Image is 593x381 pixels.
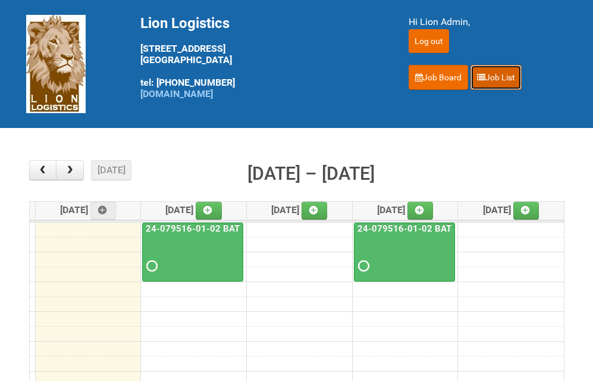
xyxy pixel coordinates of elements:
a: Add an event [196,202,222,220]
span: [DATE] [271,204,328,216]
a: Lion Logistics [26,58,86,69]
a: Job List [470,65,522,90]
a: [DOMAIN_NAME] [140,88,213,99]
div: [STREET_ADDRESS] [GEOGRAPHIC_DATA] tel: [PHONE_NUMBER] [140,15,379,99]
a: Add an event [90,202,117,220]
a: 24-079516-01-02 BAT 401 Vuse Box RCT [354,223,455,282]
a: 24-079516-01-02 BAT 401 Vuse Box RCT [142,223,243,282]
a: Add an event [407,202,434,220]
a: 24-079516-01-02 BAT 401 Vuse Box RCT [355,223,532,234]
span: [DATE] [483,204,539,216]
a: 24-079516-01-02 BAT 401 Vuse Box RCT [143,223,321,234]
span: [DATE] [165,204,222,216]
a: Add an event [513,202,539,220]
h2: [DATE] – [DATE] [247,160,375,188]
span: [DATE] [377,204,434,216]
span: Requested [358,262,366,270]
a: Add an event [302,202,328,220]
span: Requested [146,262,155,270]
input: Log out [409,29,449,53]
button: [DATE] [91,160,131,180]
div: Hi Lion Admin, [409,15,567,29]
img: Lion Logistics [26,15,86,113]
span: [DATE] [60,204,117,216]
a: Job Board [409,65,468,90]
span: Lion Logistics [140,15,230,32]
